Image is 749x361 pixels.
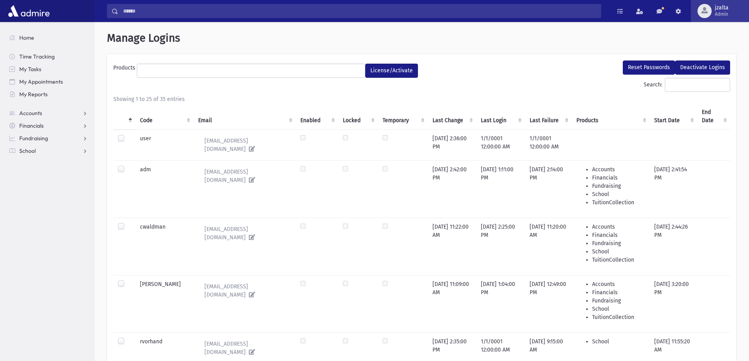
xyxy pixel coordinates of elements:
li: Fundraising [592,297,645,305]
td: [DATE] 2:41:54 PM [650,160,697,218]
td: [DATE] 1:11:00 PM [476,160,525,218]
input: Search: [665,78,730,92]
span: My Tasks [19,66,41,73]
a: My Reports [3,88,94,101]
a: [EMAIL_ADDRESS][DOMAIN_NAME] [198,223,291,244]
li: Fundraising [592,239,645,247]
td: [PERSON_NAME] [135,275,194,332]
span: School [19,147,36,154]
span: Fundraising [19,135,48,142]
a: [EMAIL_ADDRESS][DOMAIN_NAME] [198,165,291,187]
td: adm [135,160,194,218]
a: My Tasks [3,63,94,75]
th: Temporary : activate to sort column ascending [378,103,427,130]
span: Home [19,34,34,41]
td: 1/1/0001 12:00:00 AM [476,129,525,160]
li: Financials [592,231,645,239]
td: 1/1/0001 12:00:00 AM [525,129,572,160]
h1: Manage Logins [107,31,736,45]
a: Home [3,31,94,44]
th: Last Change : activate to sort column ascending [428,103,477,130]
th: Start Date : activate to sort column ascending [650,103,697,130]
th: Code : activate to sort column ascending [135,103,194,130]
li: School [592,305,645,313]
li: Fundraising [592,182,645,190]
th: : activate to sort column descending [113,103,135,130]
a: Financials [3,119,94,132]
li: TuitionCollection [592,256,645,264]
img: AdmirePro [6,3,52,19]
td: [DATE] 2:25:00 PM [476,218,525,275]
span: Accounts [19,110,42,117]
th: Products : activate to sort column ascending [572,103,650,130]
li: Financials [592,288,645,297]
th: Last Login : activate to sort column ascending [476,103,525,130]
td: cwaldman [135,218,194,275]
span: Admin [715,11,729,17]
label: Search: [644,78,730,92]
label: Products [113,64,137,75]
li: TuitionCollection [592,198,645,207]
td: [DATE] 2:44:26 PM [650,218,697,275]
li: Accounts [592,223,645,231]
th: Locked : activate to sort column ascending [338,103,378,130]
a: Fundraising [3,132,94,145]
span: My Appointments [19,78,63,85]
a: Time Tracking [3,50,94,63]
th: End Date : activate to sort column ascending [697,103,730,130]
li: Financials [592,174,645,182]
li: School [592,337,645,346]
span: My Reports [19,91,48,98]
td: [DATE] 12:49:00 PM [525,275,572,332]
td: user [135,129,194,160]
button: Reset Passwords [623,60,675,75]
a: [EMAIL_ADDRESS][DOMAIN_NAME] [198,280,291,301]
td: [DATE] 2:14:00 PM [525,160,572,218]
th: Email : activate to sort column ascending [193,103,296,130]
td: [DATE] 11:22:00 AM [428,218,477,275]
div: Showing 1 to 25 of 35 entries [113,95,730,103]
a: [EMAIL_ADDRESS][DOMAIN_NAME] [198,134,291,156]
button: Deactivate Logins [675,60,730,75]
a: Accounts [3,107,94,119]
span: Financials [19,122,44,129]
li: Accounts [592,280,645,288]
td: [DATE] 11:20:00 AM [525,218,572,275]
span: Time Tracking [19,53,55,60]
button: License/Activate [365,64,418,78]
td: [DATE] 2:36:00 PM [428,129,477,160]
td: [DATE] 1:04:00 PM [476,275,525,332]
td: [DATE] 2:42:00 PM [428,160,477,218]
span: jzalta [715,5,729,11]
th: Enabled : activate to sort column ascending [296,103,338,130]
td: [DATE] 3:20:00 PM [650,275,697,332]
td: [DATE] 11:09:00 AM [428,275,477,332]
input: Search [118,4,601,18]
th: Last Failure : activate to sort column ascending [525,103,572,130]
li: School [592,190,645,198]
a: My Appointments [3,75,94,88]
a: [EMAIL_ADDRESS][DOMAIN_NAME] [198,337,291,359]
li: TuitionCollection [592,313,645,321]
li: Accounts [592,165,645,174]
a: School [3,145,94,157]
li: School [592,247,645,256]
